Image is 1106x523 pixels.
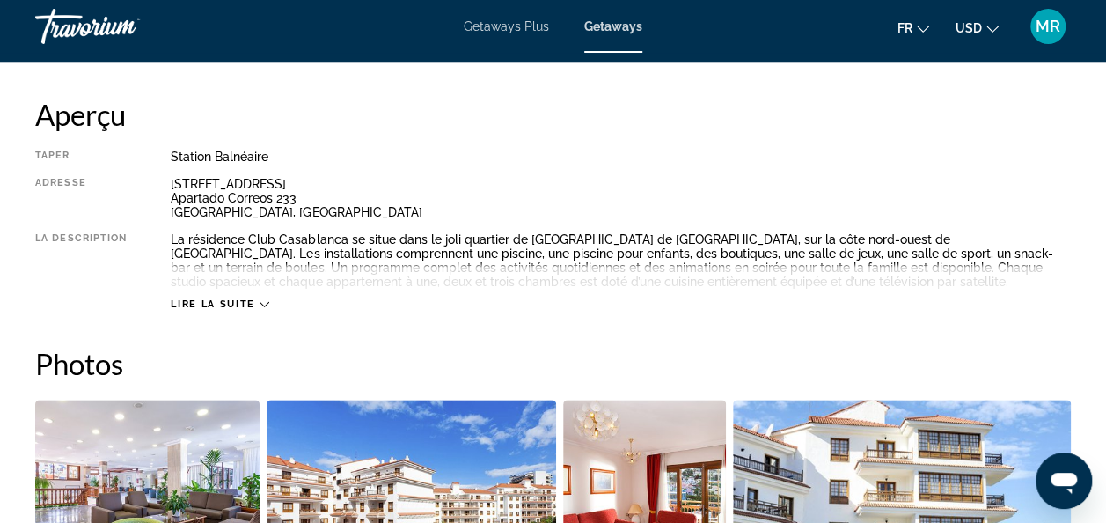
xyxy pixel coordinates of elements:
span: fr [897,21,912,35]
div: Adresse [35,177,127,219]
iframe: Bouton de lancement de la fenêtre de messagerie [1036,453,1092,509]
span: USD [956,21,982,35]
h2: Aperçu [35,97,1071,132]
button: Lire la suite [171,298,268,311]
button: Change language [897,15,929,41]
a: Travorium [35,4,211,49]
div: La description [35,232,127,289]
h2: Photos [35,346,1071,381]
a: Getaways [584,19,642,33]
button: User Menu [1025,8,1071,45]
a: Getaways Plus [464,19,549,33]
button: Change currency [956,15,999,41]
span: Lire la suite [171,298,254,310]
div: [STREET_ADDRESS] Apartado Correos 233 [GEOGRAPHIC_DATA], [GEOGRAPHIC_DATA] [171,177,1071,219]
div: Taper [35,150,127,164]
div: La résidence Club Casablanca se situe dans le joli quartier de [GEOGRAPHIC_DATA] de [GEOGRAPHIC_D... [171,232,1071,289]
div: Station balnéaire [171,150,1071,164]
span: MR [1036,18,1060,35]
